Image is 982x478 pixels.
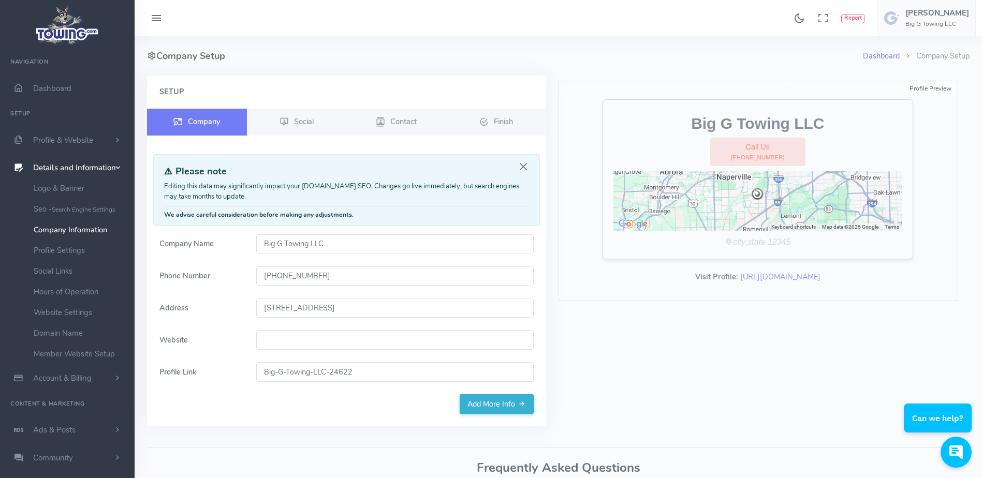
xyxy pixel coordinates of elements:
[460,394,534,414] a: Add More Info
[153,234,250,254] label: Company Name
[494,116,513,126] span: Finish
[616,217,650,231] img: Google
[863,51,900,61] a: Dashboard
[26,302,135,323] a: Website Settings
[748,237,765,246] i: state
[26,240,135,261] a: Profile Settings
[904,81,957,96] div: Profile Preview
[147,36,863,76] h4: Company Setup
[147,461,970,474] h3: Frequently Asked Questions
[153,298,250,318] label: Address
[188,116,220,126] span: Company
[256,298,534,318] input: Enter a location
[164,182,529,202] p: Editing this data may significantly impact your [DOMAIN_NAME] SEO. Changes go live immediately, b...
[153,362,250,382] label: Profile Link
[33,163,116,173] span: Details and Information
[33,373,92,383] span: Account & Billing
[841,14,864,23] button: Report
[896,375,982,478] iframe: Conversations
[616,217,650,231] a: Open this area in Google Maps (opens a new window)
[26,178,135,199] a: Logo & Banner
[26,281,135,302] a: Hours of Operation
[768,237,790,246] i: 12345
[822,224,878,230] span: Map data ©2025 Google
[900,51,970,62] li: Company Setup
[390,116,417,126] span: Contact
[26,343,135,364] a: Member Website Setup
[26,219,135,240] a: Company Information
[771,223,816,231] button: Keyboard shortcuts
[26,323,135,343] a: Domain Name
[164,167,529,177] h4: Please note
[164,212,529,218] h6: We advise careful consideration before making any adjustments.
[905,9,969,17] h5: [PERSON_NAME]
[710,138,805,166] a: Call Us[PHONE_NUMBER]
[740,272,820,282] a: [URL][DOMAIN_NAME]
[731,153,785,162] span: [PHONE_NUMBER]
[33,83,71,94] span: Dashboard
[33,3,102,47] img: logo
[733,237,745,246] i: city
[159,88,534,96] h4: Setup
[613,236,902,248] div: ,
[33,425,76,435] span: Ads & Posts
[26,199,135,219] a: Seo -Search Engine Settings
[33,453,73,463] span: Community
[294,116,314,126] span: Social
[695,272,738,282] b: Visit Profile:
[33,135,93,145] span: Profile & Website
[153,330,250,350] label: Website
[905,21,969,27] h6: Big G Towing LLC
[885,224,899,230] a: Terms (opens in new tab)
[884,10,900,26] img: user-image
[153,266,250,286] label: Phone Number
[518,161,529,173] button: Close
[52,205,115,214] small: Search Engine Settings
[613,115,902,132] h2: Big G Towing LLC
[26,261,135,281] a: Social Links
